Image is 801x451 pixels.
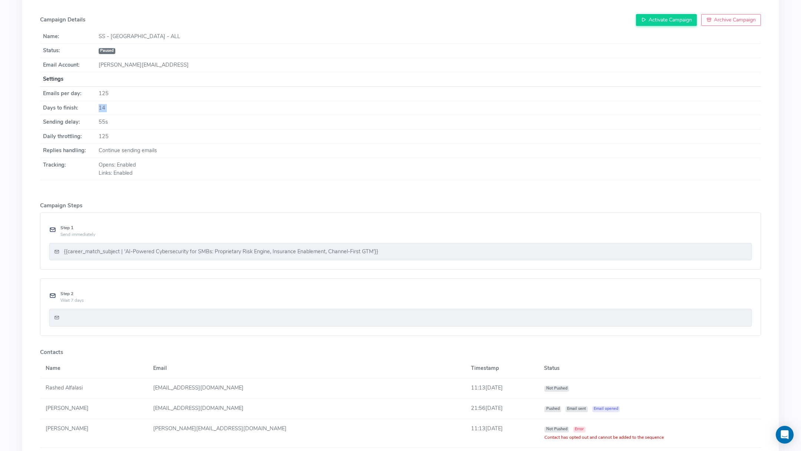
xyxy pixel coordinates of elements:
span: Paused [99,48,115,54]
button: Archive Campaign [701,14,761,26]
span: Not Pushed [544,386,569,392]
td: [PERSON_NAME][EMAIL_ADDRESS][DOMAIN_NAME] [148,419,465,447]
button: Activate Campaign [636,14,697,26]
th: Emails per day: [40,86,96,101]
th: Email Account: [40,58,96,72]
small: Send immediately [60,231,95,237]
th: Daily throttling: [40,129,96,144]
th: Replies handling: [40,144,96,158]
td: SS - [GEOGRAPHIC_DATA] - ALL [96,30,761,44]
span: Not Pushed [544,427,569,432]
h5: Contacts [40,349,761,355]
span: Contact has opted out and cannot be added to the sequence [544,434,664,440]
div: Open Intercom Messenger [776,426,794,444]
span: Email opened [592,406,620,412]
th: Days to finish: [40,101,96,115]
h5: Campaign Details [40,14,761,26]
td: 11:13[DATE] [465,378,538,399]
th: Timestamp [465,359,538,378]
h6: Step 2 [60,291,752,296]
th: Email [148,359,465,378]
td: [PERSON_NAME] [40,398,148,419]
td: 125 [96,129,761,144]
div: Links: Enabled [99,169,758,177]
td: [EMAIL_ADDRESS][DOMAIN_NAME] [148,398,465,419]
h6: Step 1 [60,225,752,230]
th: Tracking: [40,158,96,180]
td: 21:56[DATE] [465,398,538,419]
td: Continue sending emails [96,144,761,158]
td: 125 [96,86,761,101]
th: Name: [40,30,96,44]
span: Email sent [566,406,588,412]
td: [PERSON_NAME] [40,419,148,447]
span: Pushed [544,406,561,412]
td: 55s [96,115,761,130]
div: Opens: Enabled [99,161,758,169]
td: Rashed Alfalasi [40,378,148,399]
th: Status: [40,44,96,58]
div: {{career_match_subject | 'AI-Powered Cybersecurity for SMBs: Proprietary Risk Engine, Insurance E... [64,248,378,256]
small: Wait 7 days [60,297,84,303]
td: [PERSON_NAME][EMAIL_ADDRESS] [96,58,761,72]
th: Sending delay: [40,115,96,130]
td: 14 [96,101,761,115]
th: Status [538,359,761,378]
span: Error [573,427,586,432]
h5: Campaign Steps [40,203,761,209]
th: Name [40,359,148,378]
td: [EMAIL_ADDRESS][DOMAIN_NAME] [148,378,465,399]
td: 11:13[DATE] [465,419,538,447]
th: Settings [40,72,761,87]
